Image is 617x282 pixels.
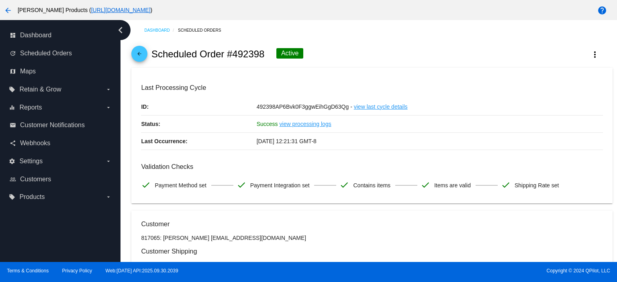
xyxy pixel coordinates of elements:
[9,194,15,200] i: local_offer
[20,68,36,75] span: Maps
[105,194,112,200] i: arrow_drop_down
[141,180,151,190] mat-icon: check
[141,84,603,91] h3: Last Processing Cycle
[155,177,206,194] span: Payment Method set
[19,104,42,111] span: Reports
[597,6,607,15] mat-icon: help
[105,158,112,164] i: arrow_drop_down
[276,48,304,59] div: Active
[144,24,178,37] a: Dashboard
[20,50,72,57] span: Scheduled Orders
[10,176,16,183] i: people_outline
[20,140,50,147] span: Webhooks
[9,158,15,164] i: settings
[590,50,600,59] mat-icon: more_vert
[280,116,331,132] a: view processing logs
[114,24,127,37] i: chevron_left
[354,98,408,115] a: view last cycle details
[141,116,256,132] p: Status:
[237,180,246,190] mat-icon: check
[19,86,61,93] span: Retain & Grow
[10,119,112,132] a: email Customer Notifications
[141,248,603,255] h3: Customer Shipping
[257,138,317,144] span: [DATE] 12:21:31 GMT-8
[10,68,16,75] i: map
[421,180,430,190] mat-icon: check
[18,7,152,13] span: [PERSON_NAME] Products ( )
[353,177,390,194] span: Contains items
[339,180,349,190] mat-icon: check
[178,24,228,37] a: Scheduled Orders
[91,7,151,13] a: [URL][DOMAIN_NAME]
[7,268,49,274] a: Terms & Conditions
[151,49,265,60] h2: Scheduled Order #492398
[141,98,256,115] p: ID:
[10,137,112,150] a: share Webhooks
[315,268,610,274] span: Copyright © 2024 QPilot, LLC
[20,176,51,183] span: Customers
[10,65,112,78] a: map Maps
[141,220,603,228] h3: Customer
[141,133,256,150] p: Last Occurrence:
[141,235,603,241] p: 817065: [PERSON_NAME] [EMAIL_ADDRESS][DOMAIN_NAME]
[257,121,278,127] span: Success
[9,104,15,111] i: equalizer
[10,173,112,186] a: people_outline Customers
[141,163,603,170] h3: Validation Checks
[62,268,92,274] a: Privacy Policy
[20,32,51,39] span: Dashboard
[434,177,471,194] span: Items are valid
[9,86,15,93] i: local_offer
[10,140,16,146] i: share
[257,103,352,110] span: 492398AP6Bvk0F3ggwEihGgD63Qg -
[105,104,112,111] i: arrow_drop_down
[105,86,112,93] i: arrow_drop_down
[10,32,16,39] i: dashboard
[3,6,13,15] mat-icon: arrow_back
[135,51,144,61] mat-icon: arrow_back
[19,158,43,165] span: Settings
[10,47,112,60] a: update Scheduled Orders
[501,180,511,190] mat-icon: check
[20,122,85,129] span: Customer Notifications
[19,193,45,201] span: Products
[10,29,112,42] a: dashboard Dashboard
[515,177,559,194] span: Shipping Rate set
[10,122,16,128] i: email
[10,50,16,57] i: update
[250,177,310,194] span: Payment Integration set
[106,268,178,274] a: Web:[DATE] API:2025.09.30.2039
